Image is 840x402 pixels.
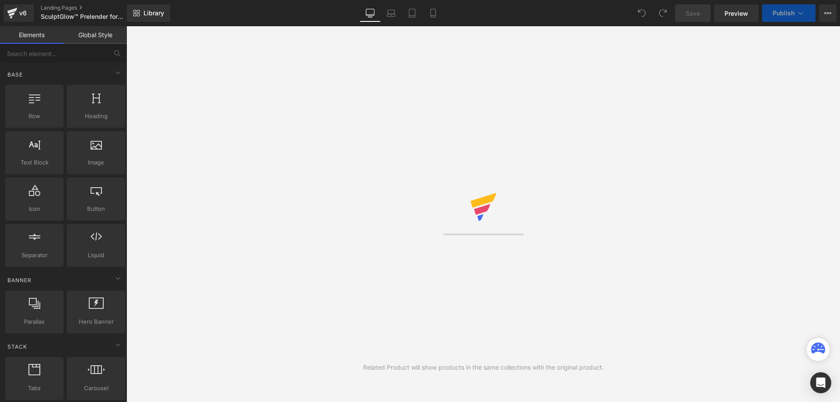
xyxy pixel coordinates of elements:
a: v6 [3,4,34,22]
a: Global Style [63,26,127,44]
span: Heading [70,112,122,121]
a: New Library [127,4,170,22]
span: Icon [8,204,61,213]
span: Row [8,112,61,121]
span: Save [686,9,700,18]
a: Tablet [402,4,423,22]
span: Tabs [8,384,61,393]
div: Related Product will show products in the same collections with the original product. [363,363,604,372]
span: Button [70,204,122,213]
span: Hero Banner [70,317,122,326]
a: Desktop [360,4,381,22]
span: Carousel [70,384,122,393]
div: v6 [17,7,28,19]
span: Separator [8,251,61,260]
button: More [819,4,836,22]
div: Open Intercom Messenger [810,372,831,393]
button: Redo [654,4,672,22]
a: Preview [714,4,759,22]
span: Library [143,9,164,17]
button: Publish [762,4,815,22]
span: Liquid [70,251,122,260]
span: Image [70,158,122,167]
button: Undo [633,4,651,22]
span: Text Block [8,158,61,167]
span: Banner [7,276,32,284]
a: Mobile [423,4,444,22]
a: Landing Pages [41,4,141,11]
span: Base [7,70,24,79]
a: Laptop [381,4,402,22]
span: Preview [724,9,748,18]
span: Parallax [8,317,61,326]
span: SculptGlow™ Prelender for Swelling and [MEDICAL_DATA] [41,13,125,20]
span: Stack [7,343,28,351]
span: Publish [773,10,794,17]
